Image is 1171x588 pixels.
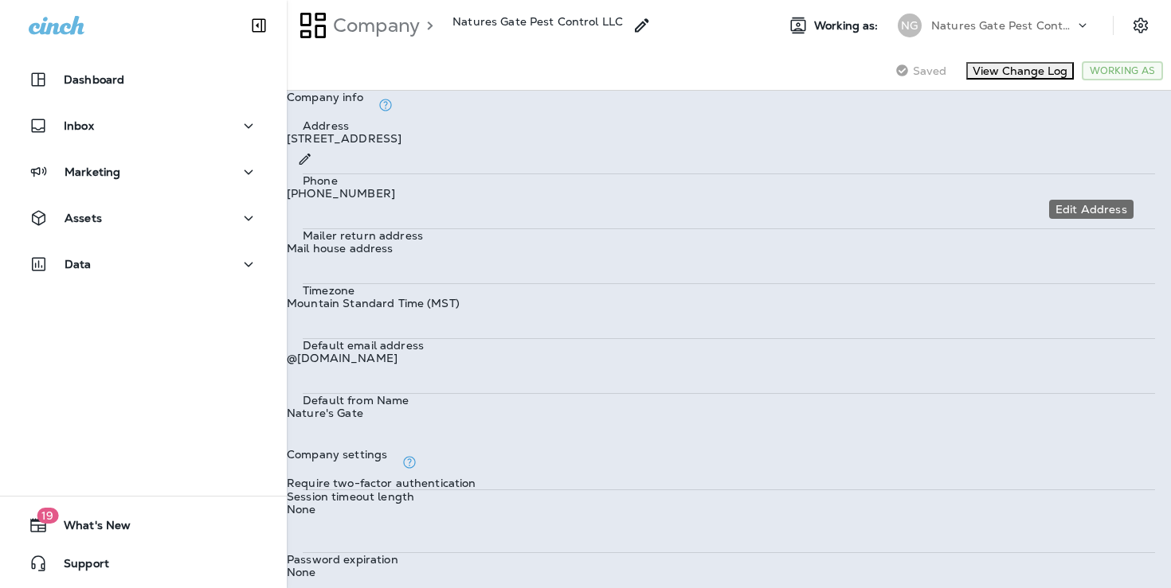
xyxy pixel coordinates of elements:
p: Mailer return address [303,229,423,242]
p: Mail house address [287,242,394,255]
div: Edit Address [1049,200,1134,219]
div: NG [898,14,922,37]
span: 19 [37,508,58,524]
button: Inbox [16,110,271,142]
p: None [287,566,316,578]
button: Collapse Sidebar [237,10,281,41]
p: Mountain Standard Time (MST) [287,297,460,310]
p: Default from Name [303,394,1155,407]
span: What's New [48,519,131,538]
p: Address [303,119,1155,132]
button: Data [16,248,271,280]
p: Company info [287,91,363,103]
div: Natures Gate Pest Control LLC [452,15,623,36]
p: Phone [303,174,1155,187]
p: Password expiration [287,553,398,566]
button: Marketing [16,156,271,188]
p: [PHONE_NUMBER] [287,187,395,200]
span: Working as: [814,19,882,33]
p: @[DOMAIN_NAME] [287,352,398,364]
p: Natures Gate Pest Control LLC [452,15,623,28]
p: Company settings [287,448,387,461]
span: Support [48,557,109,576]
button: Edit Address [290,145,319,173]
p: Natures Gate Pest Control LLC [931,19,1075,32]
button: View Change Log [966,62,1074,80]
p: None [287,503,316,516]
p: Data [65,258,92,271]
p: Timezone [303,284,1155,297]
button: Dashboard [16,64,271,95]
p: Require two-factor authentication [287,477,476,489]
span: Saved [913,64,947,77]
p: Dashboard [64,73,124,86]
button: 19What's New [16,509,271,541]
div: Working As [1082,61,1163,80]
p: Company [327,14,420,37]
p: > [420,14,433,37]
p: Assets [65,212,102,224]
button: Settings [1126,11,1155,40]
p: Nature's Gate [287,407,363,419]
p: Default email address [303,339,1155,352]
p: [STREET_ADDRESS] [287,132,401,145]
p: Inbox [64,119,94,132]
button: Assets [16,202,271,234]
button: Support [16,547,271,579]
p: Session timeout length [287,490,414,503]
p: Marketing [65,165,120,178]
